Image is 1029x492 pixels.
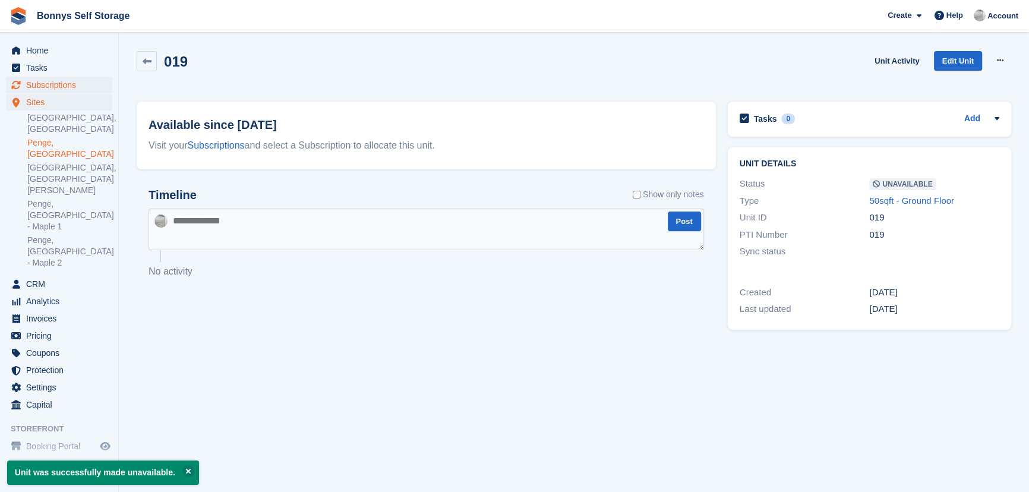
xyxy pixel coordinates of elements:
label: Show only notes [633,188,704,201]
a: menu [6,42,112,59]
span: Booking Portal [26,438,97,455]
span: Subscriptions [26,77,97,93]
a: Bonnys Self Storage [32,6,134,26]
span: Capital [26,396,97,413]
span: Unavailable [869,178,936,190]
a: menu [6,379,112,396]
a: Unit Activity [870,51,924,71]
a: menu [6,362,112,379]
span: Home [26,42,97,59]
a: Subscriptions [188,140,245,150]
input: Show only notes [633,188,640,201]
a: menu [6,276,112,292]
h2: 019 [164,53,188,70]
span: Create [888,10,911,21]
img: James Bonny [154,215,168,228]
a: menu [6,310,112,327]
span: Tasks [26,59,97,76]
span: Account [987,10,1018,22]
div: 019 [869,211,999,225]
h2: Timeline [149,188,197,202]
span: Storefront [11,423,118,435]
a: [GEOGRAPHIC_DATA], [GEOGRAPHIC_DATA][PERSON_NAME] [27,162,112,196]
h2: Unit details [740,159,999,169]
div: Visit your and select a Subscription to allocate this unit. [149,138,704,153]
a: Penge, [GEOGRAPHIC_DATA] - Maple 2 [27,235,112,269]
h2: Available since [DATE] [149,116,704,134]
span: Invoices [26,310,97,327]
p: No activity [149,264,704,279]
span: Analytics [26,293,97,310]
a: Edit Unit [934,51,982,71]
a: menu [6,396,112,413]
div: Type [740,194,870,208]
a: menu [6,345,112,361]
a: 50sqft - Ground Floor [869,195,954,206]
div: Status [740,177,870,191]
button: Post [668,212,701,231]
a: Penge, [GEOGRAPHIC_DATA] - Maple 1 [27,198,112,232]
a: menu [6,77,112,93]
span: Sites [26,94,97,111]
div: Unit ID [740,211,870,225]
div: 019 [869,228,999,242]
h2: Tasks [754,113,777,124]
span: Help [946,10,963,21]
a: menu [6,438,112,455]
div: Last updated [740,302,870,316]
img: James Bonny [974,10,986,21]
span: Pricing [26,327,97,344]
a: menu [6,293,112,310]
div: [DATE] [869,286,999,299]
a: menu [6,94,112,111]
div: 0 [781,113,795,124]
div: PTI Number [740,228,870,242]
a: Preview store [98,439,112,453]
span: Settings [26,379,97,396]
a: [GEOGRAPHIC_DATA], [GEOGRAPHIC_DATA] [27,112,112,135]
a: menu [6,59,112,76]
a: menu [6,327,112,344]
a: Add [964,112,980,126]
p: Unit was successfully made unavailable. [7,461,199,485]
img: stora-icon-8386f47178a22dfd0bd8f6a31ec36ba5ce8667c1dd55bd0f319d3a0aa187defe.svg [10,7,27,25]
div: Sync status [740,245,870,258]
span: Protection [26,362,97,379]
div: Created [740,286,870,299]
div: [DATE] [869,302,999,316]
span: Coupons [26,345,97,361]
span: CRM [26,276,97,292]
a: Penge, [GEOGRAPHIC_DATA] [27,137,112,160]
